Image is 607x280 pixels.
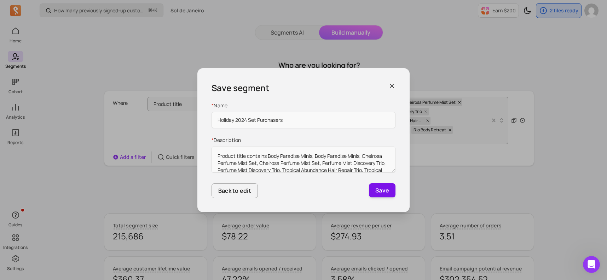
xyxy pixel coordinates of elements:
[212,183,258,198] button: Back to edit
[583,256,600,273] iframe: Intercom live chat
[212,102,395,109] label: Name
[212,112,395,128] input: Name
[212,137,395,144] label: Description
[369,183,395,197] button: Save
[212,82,269,94] h3: Save segment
